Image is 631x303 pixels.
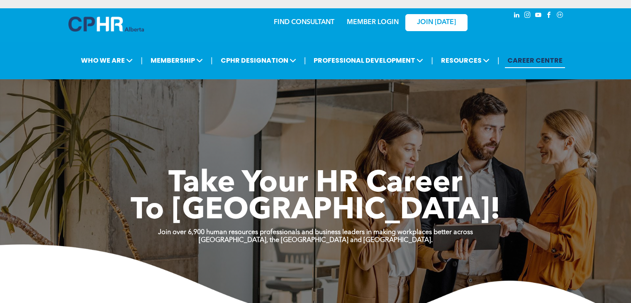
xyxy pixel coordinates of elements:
[199,237,433,244] strong: [GEOGRAPHIC_DATA], the [GEOGRAPHIC_DATA] and [GEOGRAPHIC_DATA].
[68,17,144,32] img: A blue and white logo for cp alberta
[505,53,565,68] a: CAREER CENTRE
[405,14,468,31] a: JOIN [DATE]
[431,52,433,69] li: |
[304,52,306,69] li: |
[417,19,456,27] span: JOIN [DATE]
[78,53,135,68] span: WHO WE ARE
[158,229,473,236] strong: Join over 6,900 human resources professionals and business leaders in making workplaces better ac...
[497,52,499,69] li: |
[555,10,565,22] a: Social network
[439,53,492,68] span: RESOURCES
[131,196,501,226] span: To [GEOGRAPHIC_DATA]!
[534,10,543,22] a: youtube
[347,19,399,26] a: MEMBER LOGIN
[218,53,299,68] span: CPHR DESIGNATION
[274,19,334,26] a: FIND CONSULTANT
[141,52,143,69] li: |
[148,53,205,68] span: MEMBERSHIP
[545,10,554,22] a: facebook
[168,169,463,199] span: Take Your HR Career
[211,52,213,69] li: |
[523,10,532,22] a: instagram
[512,10,521,22] a: linkedin
[311,53,426,68] span: PROFESSIONAL DEVELOPMENT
